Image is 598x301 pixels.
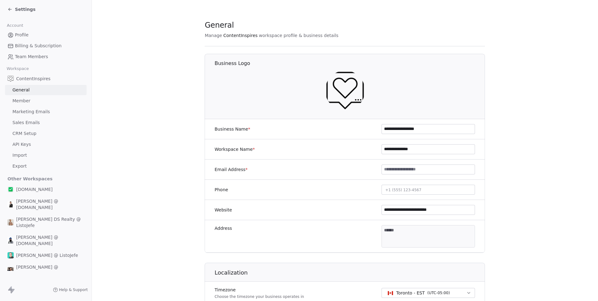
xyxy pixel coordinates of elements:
[7,219,14,225] img: Daniel%20Simpson%20Social%20Media%20Profile%20Picture%201080x1080%20Option%201.png
[5,174,55,184] span: Other Workspaces
[5,52,87,62] a: Team Members
[223,32,258,39] span: ContentInspires
[15,6,36,12] span: Settings
[16,76,50,82] span: ContentInspires
[215,225,232,231] label: Address
[12,163,27,169] span: Export
[12,119,40,126] span: Sales Emails
[5,85,87,95] a: General
[59,287,88,292] span: Help & Support
[7,6,36,12] a: Settings
[16,186,53,192] span: [DOMAIN_NAME]
[5,30,87,40] a: Profile
[215,126,250,132] label: Business Name
[215,60,485,67] h1: Business Logo
[12,130,36,137] span: CRM Setup
[12,152,27,159] span: Import
[4,64,31,73] span: Workspace
[382,185,475,195] button: +1 (555) 123-4567
[7,252,14,258] img: Enrique-6s-4-LJ.png
[16,234,84,247] span: [PERSON_NAME] @ [DOMAIN_NAME]
[5,96,87,106] a: Member
[7,186,14,192] img: ListoJefe.com%20icon%201080x1080%20Transparent-bg.png
[5,161,87,171] a: Export
[7,76,14,82] img: ContentInspires.com%20Icon.png
[382,288,475,298] button: Toronto - EST(UTC-05:00)
[325,71,365,110] img: ContentInspires.com%20Icon.png
[215,287,304,293] label: Timezone
[215,207,232,213] label: Website
[5,107,87,117] a: Marketing Emails
[215,269,485,276] h1: Localization
[7,201,14,207] img: Alex%20Farcas%201080x1080.png
[5,41,87,51] a: Billing & Subscription
[16,198,84,211] span: [PERSON_NAME] @ [DOMAIN_NAME]
[205,21,234,30] span: General
[16,216,84,229] span: [PERSON_NAME] DS Realty @ ListoJefe
[15,53,48,60] span: Team Members
[5,139,87,150] a: API Keys
[259,32,339,39] span: workspace profile & business details
[12,87,30,93] span: General
[396,290,425,296] span: Toronto - EST
[205,32,222,39] span: Manage
[16,252,78,258] span: [PERSON_NAME] @ ListoJefe
[12,98,31,104] span: Member
[16,264,84,276] span: [PERSON_NAME] @ [DOMAIN_NAME]
[5,128,87,139] a: CRM Setup
[7,267,14,273] img: Antony%20Chan%20Social%20Media%20Profile%20Picture%201080x1080%20Final.png
[5,150,87,160] a: Import
[7,237,14,243] img: Gopal%20Ranu%20Profile%20Picture%201080x1080.png
[215,146,255,152] label: Workspace Name
[385,188,421,192] span: +1 (555) 123-4567
[427,290,450,296] span: ( UTC-05:00 )
[4,21,26,30] span: Account
[215,294,304,299] p: Choose the timezone your business operates in
[53,287,88,292] a: Help & Support
[15,32,29,38] span: Profile
[15,43,62,49] span: Billing & Subscription
[12,141,31,148] span: API Keys
[215,166,248,173] label: Email Address
[12,109,50,115] span: Marketing Emails
[215,187,228,193] label: Phone
[5,118,87,128] a: Sales Emails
